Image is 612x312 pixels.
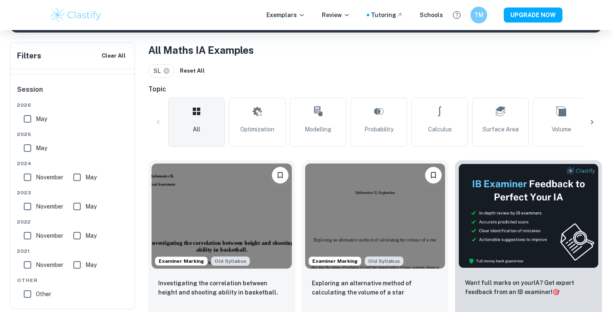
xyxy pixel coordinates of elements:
[552,125,571,134] span: Volume
[312,279,439,297] p: Exploring an alternative method of calculating the volume of a star
[17,160,129,167] span: 2024
[420,10,443,20] a: Schools
[470,7,487,23] button: TM
[148,64,174,78] div: SL
[36,260,63,269] span: November
[17,131,129,138] span: 2025
[148,84,602,94] h6: Topic
[85,231,97,240] span: May
[266,10,305,20] p: Exemplars
[36,114,47,123] span: May
[17,277,129,284] span: Other
[240,125,274,134] span: Optimization
[17,189,129,196] span: 2023
[272,167,289,184] button: Bookmark
[36,143,47,153] span: May
[154,66,164,75] span: SL
[36,289,51,299] span: Other
[371,10,403,20] a: Tutoring
[17,218,129,226] span: 2022
[458,164,599,268] img: Thumbnail
[17,85,129,101] h6: Session
[364,125,393,134] span: Probability
[465,278,592,297] p: Want full marks on your IA ? Get expert feedback from an IB examiner!
[322,10,350,20] p: Review
[365,257,403,266] div: Although this IA is written for the old math syllabus (last exam in November 2020), the current I...
[193,125,200,134] span: All
[504,8,562,23] button: UPGRADE NOW
[474,10,484,20] h6: TM
[158,279,285,297] p: Investigating the correlation between height and shooting ability in basketball.
[425,167,442,184] button: Bookmark
[152,164,292,269] img: Maths IA example thumbnail: Investigating the correlation between he
[85,260,97,269] span: May
[36,202,63,211] span: November
[178,65,207,77] button: Reset All
[148,43,602,58] h1: All Maths IA Examples
[17,247,129,255] span: 2021
[450,8,464,22] button: Help and Feedback
[100,50,128,62] button: Clear All
[309,257,361,265] span: Examiner Marking
[211,257,250,266] div: Although this IA is written for the old math syllabus (last exam in November 2020), the current I...
[85,202,97,211] span: May
[428,125,452,134] span: Calculus
[552,289,560,295] span: 🎯
[17,101,129,109] span: 2026
[85,173,97,182] span: May
[211,257,250,266] span: Old Syllabus
[36,173,63,182] span: November
[483,125,519,134] span: Surface Area
[305,164,445,269] img: Maths IA example thumbnail: Exploring an alternative method of calcu
[305,125,331,134] span: Modelling
[155,257,207,265] span: Examiner Marking
[365,257,403,266] span: Old Syllabus
[50,7,102,23] img: Clastify logo
[17,50,41,62] h6: Filters
[36,231,63,240] span: November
